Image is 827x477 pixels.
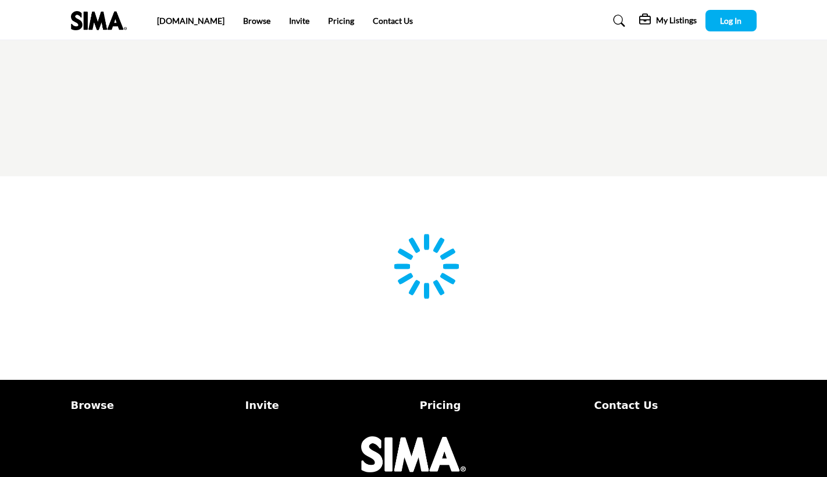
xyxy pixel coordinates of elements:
[71,397,233,413] a: Browse
[243,16,270,26] a: Browse
[656,15,697,26] h5: My Listings
[245,397,408,413] a: Invite
[157,16,224,26] a: [DOMAIN_NAME]
[373,16,413,26] a: Contact Us
[639,14,697,28] div: My Listings
[71,11,133,30] img: Site Logo
[361,436,466,472] img: No Site Logo
[594,397,757,413] a: Contact Us
[420,397,582,413] a: Pricing
[289,16,309,26] a: Invite
[602,12,633,30] a: Search
[720,16,742,26] span: Log In
[705,10,757,31] button: Log In
[328,16,354,26] a: Pricing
